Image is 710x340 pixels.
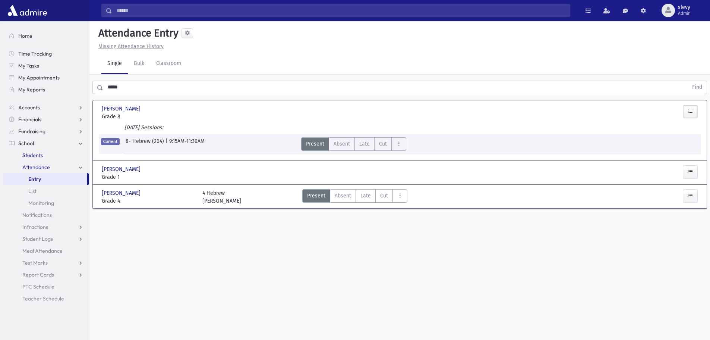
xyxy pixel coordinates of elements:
a: Fundraising [3,125,89,137]
span: Current [101,138,120,145]
a: Attendance [3,161,89,173]
h5: Attendance Entry [95,27,179,40]
span: Report Cards [22,271,54,278]
a: My Reports [3,84,89,96]
span: Grade 8 [102,113,195,121]
a: List [3,185,89,197]
span: Present [307,192,325,200]
span: Students [22,152,43,159]
span: Notifications [22,212,52,218]
span: Cut [380,192,388,200]
span: Monitoring [28,200,54,206]
span: Accounts [18,104,40,111]
span: Infractions [22,224,48,230]
span: Student Logs [22,235,53,242]
span: [PERSON_NAME] [102,189,142,197]
a: Accounts [3,102,89,113]
span: Late [360,192,371,200]
a: Report Cards [3,269,89,281]
a: Teacher Schedule [3,293,89,305]
a: Bulk [128,53,150,74]
span: Test Marks [22,259,48,266]
a: Test Marks [3,257,89,269]
span: Attendance [22,164,50,171]
a: Financials [3,113,89,125]
span: Home [18,32,32,39]
a: Student Logs [3,233,89,245]
span: [PERSON_NAME] [102,105,142,113]
div: 4 Hebrew [PERSON_NAME] [202,189,241,205]
span: PTC Schedule [22,283,54,290]
i: [DATE] Sessions: [124,124,163,131]
div: AttTypes [301,137,406,151]
span: Financials [18,116,41,123]
input: Search [112,4,570,17]
a: Home [3,30,89,42]
span: Entry [28,176,41,183]
a: Time Tracking [3,48,89,60]
img: AdmirePro [6,3,49,18]
div: AttTypes [302,189,407,205]
span: | [165,137,169,151]
span: Teacher Schedule [22,295,64,302]
u: Missing Attendance History [98,43,164,50]
span: 8- Hebrew (204) [126,137,165,151]
span: [PERSON_NAME] [102,165,142,173]
a: Entry [3,173,87,185]
span: Cut [379,140,387,148]
span: Fundraising [18,128,45,135]
span: My Appointments [18,74,60,81]
span: School [18,140,34,147]
span: My Tasks [18,62,39,69]
span: List [28,188,37,194]
span: 9:15AM-11:30AM [169,137,205,151]
span: Grade 4 [102,197,195,205]
a: School [3,137,89,149]
span: slevy [678,4,691,10]
button: Find [688,81,707,94]
a: PTC Schedule [3,281,89,293]
span: Time Tracking [18,50,52,57]
span: Absent [335,192,351,200]
a: Infractions [3,221,89,233]
a: Missing Attendance History [95,43,164,50]
a: My Appointments [3,72,89,84]
a: Classroom [150,53,187,74]
a: Monitoring [3,197,89,209]
span: My Reports [18,86,45,93]
span: Present [306,140,324,148]
span: Absent [334,140,350,148]
a: Meal Attendance [3,245,89,257]
span: Grade 1 [102,173,195,181]
span: Admin [678,10,691,16]
a: Single [101,53,128,74]
a: Notifications [3,209,89,221]
span: Late [359,140,370,148]
span: Meal Attendance [22,247,63,254]
a: Students [3,149,89,161]
a: My Tasks [3,60,89,72]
